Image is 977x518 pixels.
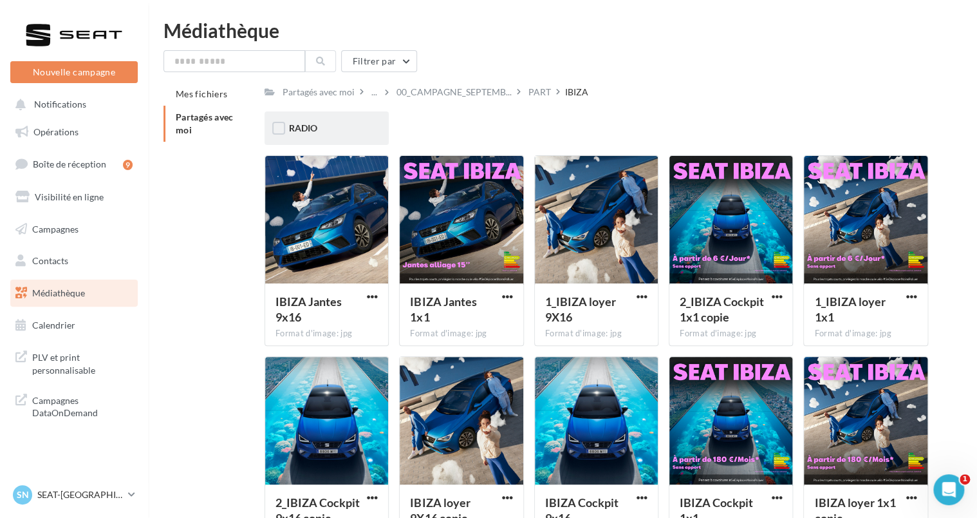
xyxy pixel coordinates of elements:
[123,160,133,170] div: 9
[960,474,970,484] span: 1
[33,126,79,137] span: Opérations
[565,86,588,99] div: IBIZA
[933,474,964,505] iframe: Intercom live chat
[176,111,234,135] span: Partagés avec moi
[410,328,512,340] div: Format d'image: jpg
[528,86,551,99] div: PART
[32,287,85,298] span: Médiathèque
[680,328,782,340] div: Format d'image: jpg
[410,294,476,324] span: IBIZA Jantes 1x1
[32,392,133,419] span: Campagnes DataOnDemand
[275,294,342,324] span: IBIZA Jantes 9x16
[17,488,29,501] span: SN
[8,280,140,307] a: Médiathèque
[37,488,123,501] p: SEAT-[GEOGRAPHIC_DATA]
[814,294,885,324] span: 1_IBIZA loyer 1x1
[32,255,68,266] span: Contacts
[8,247,140,274] a: Contacts
[275,328,378,340] div: Format d'image: jpg
[283,86,355,99] div: Partagés avec moi
[8,119,140,146] a: Opérations
[8,184,140,211] a: Visibilité en ligne
[369,83,380,101] div: ...
[8,387,140,425] a: Campagnes DataOnDemand
[545,294,616,324] span: 1_IBIZA loyer 9X16
[176,88,227,99] span: Mes fichiers
[545,328,647,340] div: Format d'image: jpg
[10,483,138,507] a: SN SEAT-[GEOGRAPHIC_DATA]
[32,223,79,234] span: Campagnes
[32,349,133,376] span: PLV et print personnalisable
[32,320,75,331] span: Calendrier
[8,343,140,381] a: PLV et print personnalisable
[680,294,764,324] span: 2_IBIZA Cockpit 1x1 copie
[8,150,140,178] a: Boîte de réception9
[35,191,104,202] span: Visibilité en ligne
[8,312,140,339] a: Calendrier
[34,99,86,110] span: Notifications
[8,216,140,243] a: Campagnes
[289,122,317,133] span: RADIO
[341,50,417,72] button: Filtrer par
[10,61,138,83] button: Nouvelle campagne
[33,158,106,169] span: Boîte de réception
[396,86,512,99] span: 00_CAMPAGNE_SEPTEMB...
[814,328,917,340] div: Format d'image: jpg
[163,21,962,40] div: Médiathèque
